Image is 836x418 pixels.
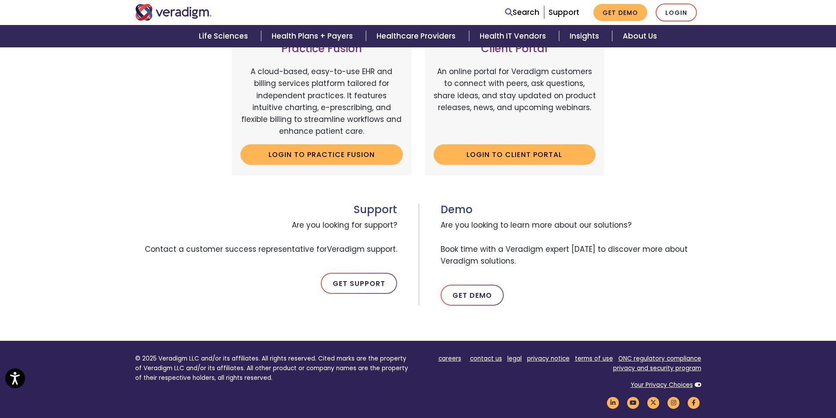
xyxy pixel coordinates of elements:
[470,354,502,363] a: contact us
[441,204,701,216] h3: Demo
[505,7,539,18] a: Search
[261,25,366,47] a: Health Plans + Payers
[240,66,403,137] p: A cloud-based, easy-to-use EHR and billing services platform tailored for independent practices. ...
[366,25,469,47] a: Healthcare Providers
[613,364,701,372] a: privacy and security program
[434,66,596,137] p: An online portal for Veradigm customers to connect with peers, ask questions, share ideas, and st...
[575,354,613,363] a: terms of use
[593,4,647,21] a: Get Demo
[135,354,412,382] p: © 2025 Veradigm LLC and/or its affiliates. All rights reserved. Cited marks are the property of V...
[646,398,661,407] a: Veradigm Twitter Link
[188,25,261,47] a: Life Sciences
[527,354,570,363] a: privacy notice
[434,43,596,55] h3: Client Portal
[549,7,579,18] a: Support
[686,398,701,407] a: Veradigm Facebook Link
[666,398,681,407] a: Veradigm Instagram Link
[441,285,504,306] a: Get Demo
[606,398,621,407] a: Veradigm LinkedIn Link
[507,354,522,363] a: legal
[434,144,596,164] a: Login to Client Portal
[631,381,693,389] a: Your Privacy Choices
[327,244,397,254] span: Veradigm support.
[135,204,397,216] h3: Support
[469,25,559,47] a: Health IT Vendors
[656,4,697,21] a: Login
[438,354,461,363] a: careers
[559,25,612,47] a: Insights
[240,43,403,55] h3: Practice Fusion
[612,25,667,47] a: About Us
[618,354,701,363] a: ONC regulatory compliance
[135,216,397,259] span: Are you looking for support? Contact a customer success representative for
[626,398,641,407] a: Veradigm YouTube Link
[441,216,701,271] span: Are you looking to learn more about our solutions? Book time with a Veradigm expert [DATE] to dis...
[135,4,212,21] img: Veradigm logo
[240,144,403,164] a: Login to Practice Fusion
[321,273,397,294] a: Get Support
